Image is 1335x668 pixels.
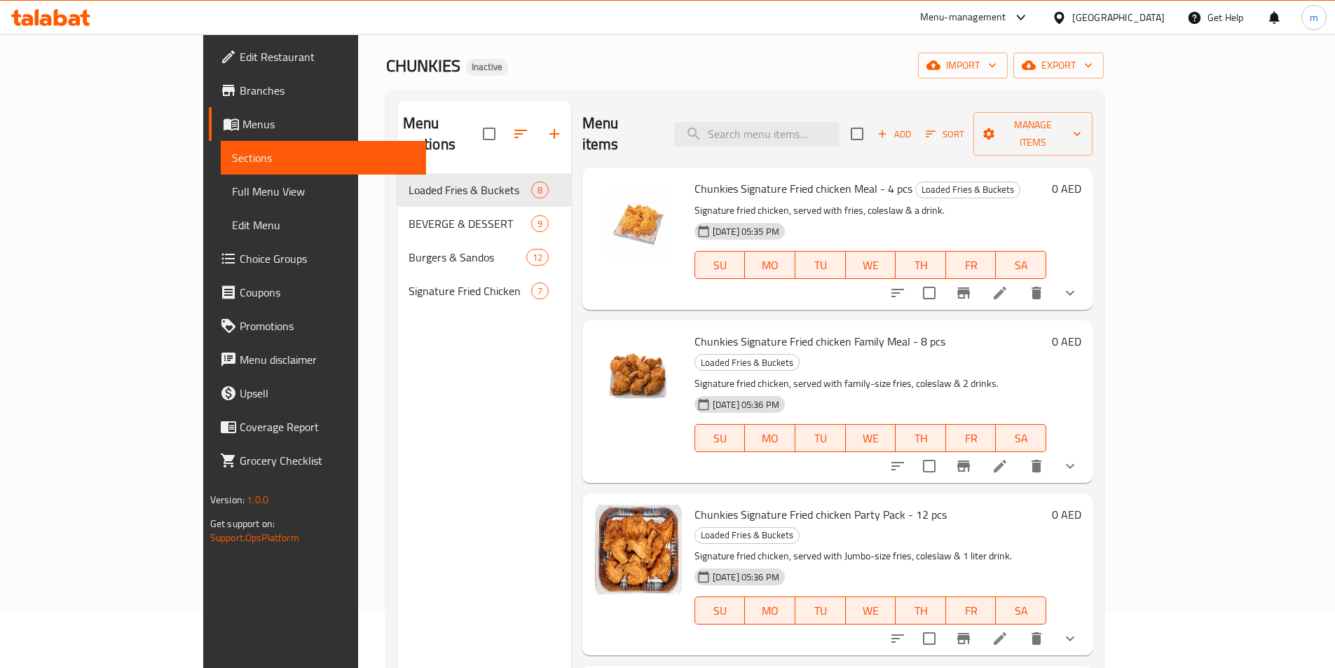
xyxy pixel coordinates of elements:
h2: Menu items [582,113,657,155]
div: Burgers & Sandos [409,249,526,266]
span: BEVERGE & DESSERT [409,215,531,232]
a: Grocery Checklist [209,444,426,477]
p: Signature fried chicken, served with Jumbo-size fries, coleslaw & 1 liter drink. [694,547,1046,565]
span: 7 [532,285,548,298]
span: Chunkies Signature Fried chicken Family Meal - 8 pcs [694,331,945,352]
span: TU [801,428,840,449]
button: delete [1020,622,1053,655]
span: Select section [842,119,872,149]
p: Signature fried chicken, served with fries, coleslaw & a drink. [694,202,1046,219]
div: Loaded Fries & Buckets [694,354,800,371]
span: Inactive [466,61,508,73]
button: WE [846,424,896,452]
span: Edit Menu [232,217,415,233]
a: Edit menu item [992,458,1008,475]
h6: 0 AED [1052,505,1081,524]
h6: 0 AED [1052,332,1081,351]
button: TH [896,424,946,452]
span: Signature Fried Chicken [409,282,531,299]
span: [DATE] 05:36 PM [707,398,785,411]
span: WE [851,255,891,275]
span: Select to update [915,278,944,308]
span: Chunkies Signature Fried chicken Party Pack - 12 pcs [694,504,947,525]
p: Signature fried chicken, served with family-size fries, coleslaw & 2 drinks. [694,375,1046,393]
a: Promotions [209,309,426,343]
a: Coverage Report [209,410,426,444]
a: Support.OpsPlatform [210,529,299,547]
a: Upsell [209,376,426,410]
span: Add [875,126,913,142]
button: show more [1053,276,1087,310]
button: FR [946,251,997,279]
span: Add item [872,123,917,145]
span: SA [1001,428,1041,449]
span: 1.0.0 [247,491,268,509]
button: delete [1020,449,1053,483]
span: Version: [210,491,245,509]
button: show more [1053,449,1087,483]
span: SA [1001,601,1041,621]
img: Chunkies Signature Fried chicken Party Pack - 12 pcs [594,505,683,594]
span: m [1310,10,1318,25]
span: [DATE] 05:35 PM [707,225,785,238]
span: Get support on: [210,514,275,533]
span: 12 [527,251,548,264]
button: SU [694,597,746,625]
div: BEVERGE & DESSERT9 [397,207,571,240]
span: Menu disclaimer [240,351,415,368]
button: SA [996,424,1046,452]
input: search [674,122,840,146]
button: Branch-specific-item [947,449,980,483]
button: TU [795,424,846,452]
button: Add [872,123,917,145]
a: Edit Menu [221,208,426,242]
button: sort-choices [881,622,915,655]
div: Loaded Fries & Buckets [915,182,1020,198]
button: TU [795,251,846,279]
button: Manage items [973,112,1093,156]
div: Burgers & Sandos12 [397,240,571,274]
span: SU [701,601,740,621]
span: MO [751,255,790,275]
span: CHUNKIES [386,50,460,81]
div: Menu-management [920,9,1006,26]
span: FR [952,428,991,449]
span: MO [751,601,790,621]
img: Chunkies Signature Fried chicken Family Meal - 8 pcs [594,332,683,421]
button: sort-choices [881,449,915,483]
span: Coverage Report [240,418,415,435]
span: Branches [240,82,415,99]
button: sort-choices [881,276,915,310]
span: Sections [232,149,415,166]
button: SA [996,597,1046,625]
span: FR [952,601,991,621]
span: 9 [532,217,548,231]
span: Select all sections [474,119,504,149]
span: SA [1001,255,1041,275]
span: Select to update [915,624,944,653]
button: delete [1020,276,1053,310]
a: Menu disclaimer [209,343,426,376]
span: Promotions [240,318,415,334]
button: Branch-specific-item [947,622,980,655]
button: MO [745,424,795,452]
span: TU [801,255,840,275]
button: show more [1053,622,1087,655]
span: MO [751,428,790,449]
button: SU [694,251,746,279]
a: Sections [221,141,426,175]
button: WE [846,251,896,279]
span: Full Menu View [232,183,415,200]
svg: Show Choices [1062,630,1079,647]
div: Loaded Fries & Buckets [694,527,800,544]
a: Menus [209,107,426,141]
span: TH [901,255,940,275]
img: Chunkies Signature Fried chicken Meal - 4 pcs [594,179,683,268]
button: export [1013,53,1104,79]
span: Manage items [985,116,1081,151]
span: Loaded Fries & Buckets [695,527,799,543]
button: Sort [922,123,968,145]
span: WE [851,601,891,621]
nav: Menu sections [397,168,571,313]
button: Add section [538,117,571,151]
